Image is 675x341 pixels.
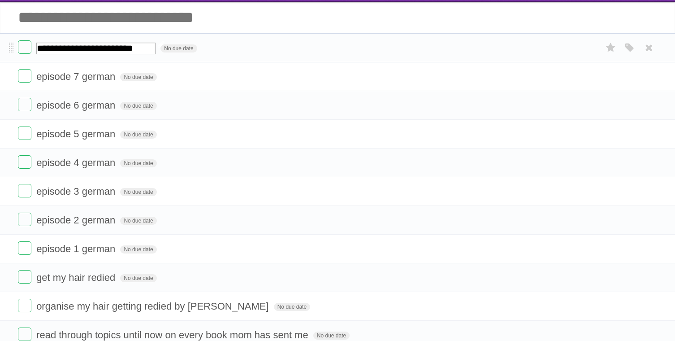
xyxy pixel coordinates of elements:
span: No due date [120,245,156,254]
span: No due date [120,159,156,167]
span: No due date [120,73,156,81]
span: organise my hair getting redied by [PERSON_NAME] [36,301,271,312]
span: episode 6 german [36,100,117,111]
span: episode 3 german [36,186,117,197]
label: Done [18,40,31,54]
label: Done [18,213,31,226]
span: read through topics until now on every book mom has sent me [36,329,311,341]
label: Done [18,127,31,140]
label: Done [18,241,31,255]
label: Done [18,184,31,197]
span: No due date [120,102,156,110]
label: Done [18,299,31,312]
label: Star task [602,40,619,55]
span: No due date [120,131,156,139]
span: episode 4 german [36,157,117,168]
span: No due date [274,303,310,311]
span: No due date [120,217,156,225]
label: Done [18,98,31,111]
span: episode 1 german [36,243,117,254]
span: No due date [120,274,156,282]
span: No due date [313,332,350,340]
label: Done [18,328,31,341]
label: Done [18,155,31,169]
span: episode 2 german [36,214,117,226]
span: get my hair redied [36,272,117,283]
span: episode 7 german [36,71,117,82]
span: No due date [120,188,156,196]
span: episode 5 german [36,128,117,140]
span: No due date [160,44,197,52]
label: Done [18,270,31,284]
label: Done [18,69,31,83]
